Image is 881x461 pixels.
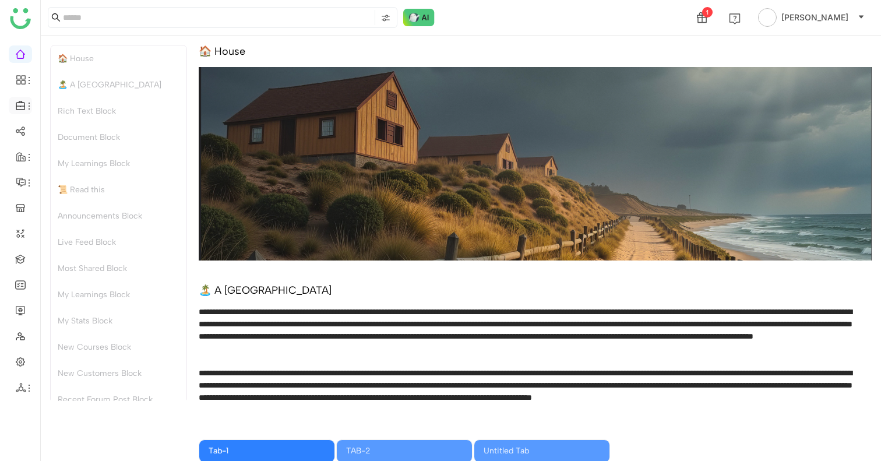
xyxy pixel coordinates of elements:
span: [PERSON_NAME] [781,11,848,24]
div: My Learnings Block [51,281,186,308]
div: My Stats Block [51,308,186,334]
div: Rich Text Block [51,98,186,124]
img: logo [10,8,31,29]
img: avatar [758,8,777,27]
img: ask-buddy-normal.svg [403,9,435,26]
div: 🏝️ A [GEOGRAPHIC_DATA] [51,72,186,98]
img: 68553b2292361c547d91f02a [199,67,872,261]
div: 🏠 House [51,45,186,72]
img: search-type.svg [381,13,390,23]
button: [PERSON_NAME] [756,8,867,27]
div: Live Feed Block [51,229,186,255]
img: help.svg [729,13,741,24]
div: Tab-1 [209,445,325,458]
div: My Learnings Block [51,150,186,177]
div: Recent Forum Post Block [51,386,186,413]
div: 🏝️ A [GEOGRAPHIC_DATA] [199,284,332,297]
div: Document Block [51,124,186,150]
div: Untitled Tab [484,445,600,458]
div: Most Shared Block [51,255,186,281]
div: 📜 Read this [51,177,186,203]
div: 🏠 House [199,45,245,58]
div: Announcements Block [51,203,186,229]
div: New Courses Block [51,334,186,360]
div: New Customers Block [51,360,186,386]
div: 1 [702,7,713,17]
div: TAB-2 [346,445,463,458]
